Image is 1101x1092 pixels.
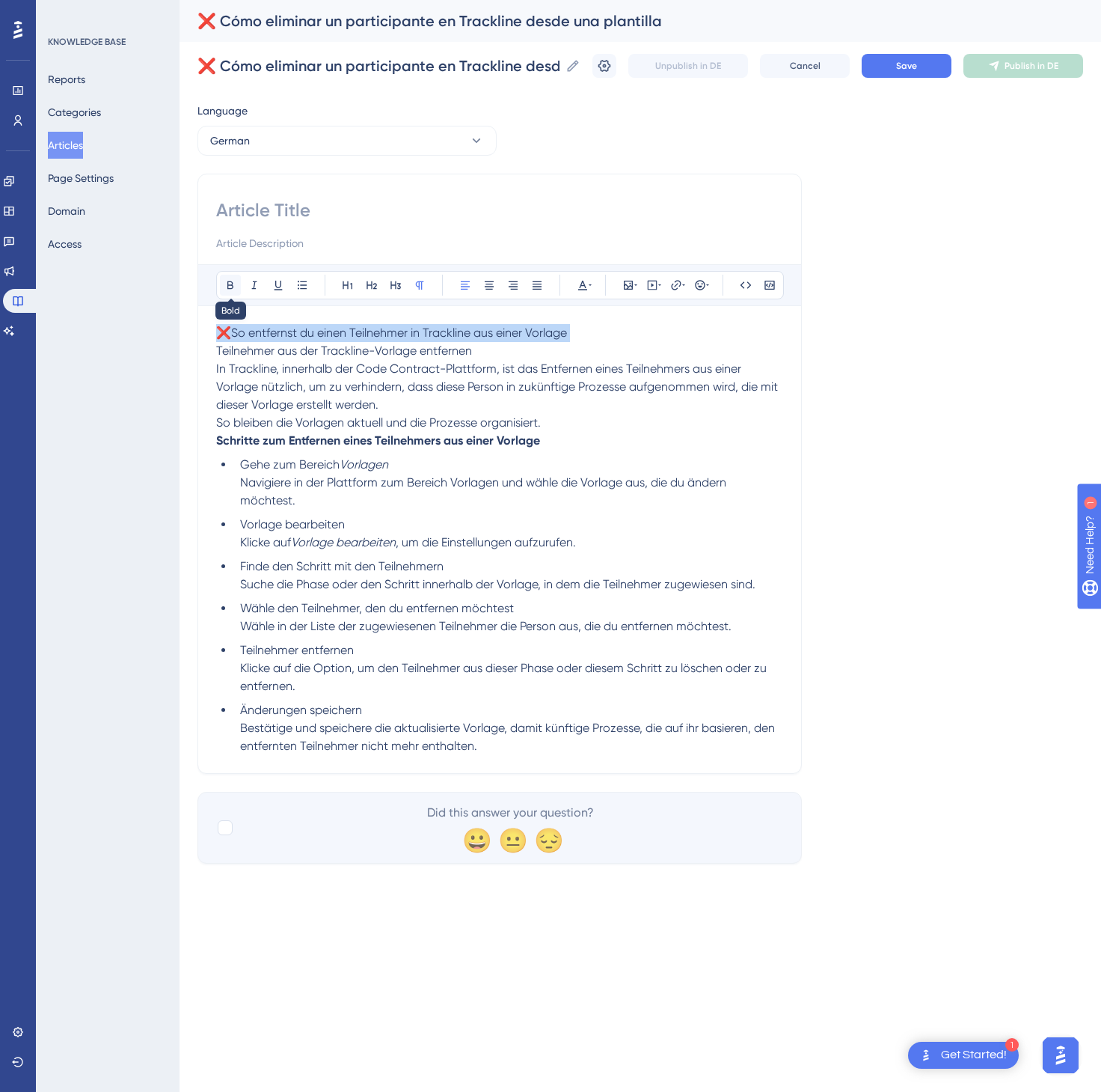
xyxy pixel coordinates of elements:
[216,362,781,412] span: In Trackline, innerhalb der Code Contract-Plattform, ist das Entfernen eines Teilnehmers aus eine...
[396,535,576,549] span: , um die Einstellungen aufzurufen.
[48,231,82,257] button: Access
[104,7,108,19] div: 1
[216,433,540,448] strong: Schritte zum Entfernen eines Teilnehmers aus einer Vorlage
[216,326,567,340] span: ❌So entfernst du einen Teilnehmer in Trackline aus einer Vorlage
[35,4,93,22] span: Need Help?
[1038,1033,1083,1078] iframe: UserGuiding AI Assistant Launcher
[197,55,559,76] input: Article Name
[216,415,541,430] span: So bleiben die Vorlagen aktuell und die Prozesse organisiert.
[48,165,114,192] button: Page Settings
[291,535,396,549] em: Vorlage bearbeiten
[917,1046,935,1064] img: launcher-image-alternative-text
[48,132,83,159] button: Articles
[240,535,291,549] span: Klicke auf
[1005,1038,1019,1052] div: 1
[48,198,85,225] button: Domain
[240,517,345,531] span: Vorlage bearbeiten
[216,234,783,252] input: Article Description
[240,619,732,633] span: Wähle in der Liste der zugewiesenen Teilnehmer die Person aus, die du entfernen möchtest.
[862,54,951,78] button: Save
[790,60,821,72] span: Cancel
[1005,60,1058,72] span: Publish in DE
[240,601,514,615] span: Wähle den Teilnehmer, den du entfernen möchtest
[216,198,783,222] input: Article Title
[963,54,1083,78] button: Publish in DE
[628,54,748,78] button: Unpublish in DE
[240,721,778,753] span: Bestätige und speichere die aktualisierte Vorlage, damit künftige Prozesse, die auf ihr basieren,...
[48,36,126,48] div: KNOWLEDGE BASE
[210,132,250,150] span: German
[240,643,354,657] span: Teilnehmer entfernen
[197,102,248,120] span: Language
[240,661,770,693] span: Klicke auf die Option, um den Teilnehmer aus dieser Phase oder diesem Schritt zu löschen oder zu ...
[216,344,472,358] span: Teilnehmer aus der Trackline-Vorlage entfernen
[240,577,755,591] span: Suche die Phase oder den Schritt innerhalb der Vorlage, in dem die Teilnehmer zugewiesen sind.
[48,99,101,126] button: Categories
[197,10,1046,31] div: ❌ Cómo eliminar un participante en Trackline desde una plantilla
[941,1047,1007,1064] div: Get Started!
[427,804,594,822] span: Did this answer your question?
[908,1042,1019,1069] div: Open Get Started! checklist, remaining modules: 1
[340,457,388,472] em: Vorlagen
[197,126,497,156] button: German
[896,60,917,72] span: Save
[240,475,729,507] span: Navigiere in der Plattform zum Bereich Vorlagen und wähle die Vorlage aus, die du ändern möchtest.
[240,457,340,472] span: Gehe zum Bereich
[760,54,850,78] button: Cancel
[240,559,444,573] span: Finde den Schritt mit den Teilnehmern
[48,66,85,93] button: Reports
[655,60,721,72] span: Unpublish in DE
[240,703,362,717] span: Änderungen speichern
